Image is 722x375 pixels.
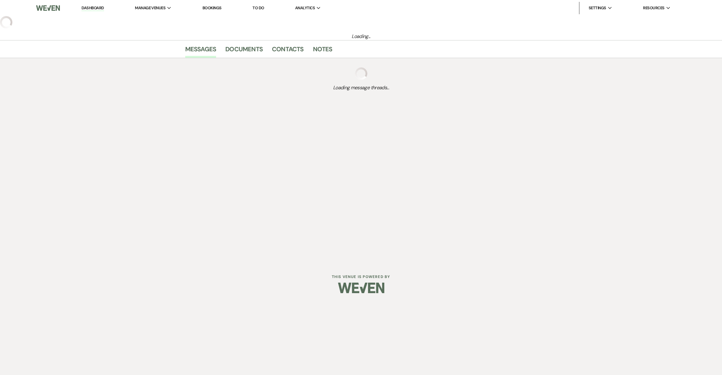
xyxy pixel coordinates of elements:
[135,5,165,11] span: Manage Venues
[81,5,104,11] a: Dashboard
[252,5,264,11] a: To Do
[36,2,60,15] img: Weven Logo
[338,277,384,299] img: Weven Logo
[185,84,537,91] span: Loading message threads...
[272,44,304,58] a: Contacts
[225,44,263,58] a: Documents
[202,5,222,11] a: Bookings
[643,5,664,11] span: Resources
[295,5,315,11] span: Analytics
[313,44,332,58] a: Notes
[185,44,216,58] a: Messages
[355,67,367,80] img: loading spinner
[589,5,606,11] span: Settings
